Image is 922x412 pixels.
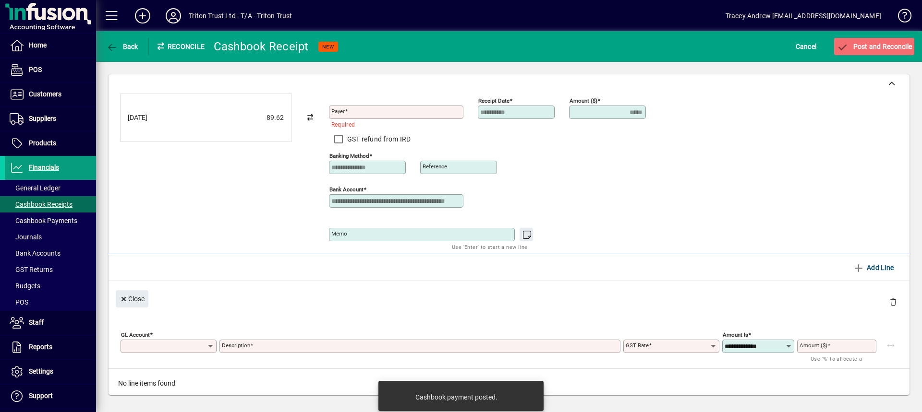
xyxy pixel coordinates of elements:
span: POS [10,298,28,306]
mat-label: GL Account [121,331,150,338]
span: NEW [322,44,334,50]
span: Bank Accounts [10,249,61,257]
label: GST refund from IRD [345,134,411,144]
span: Journals [10,233,42,241]
app-page-header-button: Delete [882,297,905,306]
a: Reports [5,335,96,359]
mat-label: Banking method [329,153,369,159]
span: Back [106,43,138,50]
mat-label: Memo [331,230,347,237]
a: Bank Accounts [5,245,96,261]
mat-label: Receipt Date [478,97,510,104]
div: Triton Trust Ltd - T/A - Triton Trust [189,8,292,24]
button: Add [127,7,158,24]
a: Customers [5,82,96,106]
a: Home [5,34,96,58]
span: Post and Reconcile [837,43,912,50]
span: Financials [29,164,59,171]
span: Suppliers [29,115,56,122]
a: Journals [5,229,96,245]
button: Post and Reconcile [834,38,914,55]
mat-label: Description [222,342,250,349]
a: Staff [5,311,96,335]
a: Budgets [5,278,96,294]
a: General Ledger [5,180,96,196]
mat-label: GST rate [626,342,649,349]
a: Cashbook Receipts [5,196,96,212]
span: Home [29,41,47,49]
a: Knowledge Base [891,2,910,33]
mat-error: Required [331,119,456,129]
mat-hint: Use 'Enter' to start a new line [452,241,527,252]
button: Close [116,290,148,307]
mat-label: Amount ($) [800,342,827,349]
span: General Ledger [10,184,61,192]
button: Back [104,38,141,55]
span: Customers [29,90,61,98]
div: Cashbook Receipt [214,39,309,54]
mat-hint: Use '%' to allocate a percentage [811,353,869,374]
div: 89.62 [236,113,284,123]
mat-label: Bank Account [329,186,364,193]
div: Cashbook payment posted. [415,392,497,402]
span: Cashbook Payments [10,217,77,224]
app-page-header-button: Close [113,294,151,303]
button: Delete [882,290,905,313]
a: GST Returns [5,261,96,278]
a: Settings [5,360,96,384]
a: Cashbook Payments [5,212,96,229]
div: Reconcile [149,39,206,54]
mat-label: Amount is [723,331,748,338]
span: Support [29,392,53,400]
span: GST Returns [10,266,53,273]
span: Budgets [10,282,40,290]
a: Suppliers [5,107,96,131]
span: Staff [29,318,44,326]
span: Cashbook Receipts [10,200,73,208]
mat-label: Payer [331,108,345,115]
button: Cancel [793,38,819,55]
span: Products [29,139,56,147]
span: Reports [29,343,52,351]
app-page-header-button: Back [96,38,149,55]
a: Support [5,384,96,408]
a: POS [5,58,96,82]
button: Profile [158,7,189,24]
span: Cancel [796,39,817,54]
span: Close [120,291,145,307]
div: No line items found [109,369,910,398]
mat-label: Amount ($) [570,97,597,104]
span: Settings [29,367,53,375]
mat-label: Reference [423,163,447,170]
div: Tracey Andrew [EMAIL_ADDRESS][DOMAIN_NAME] [726,8,881,24]
a: POS [5,294,96,310]
div: [DATE] [128,113,166,123]
span: POS [29,66,42,73]
a: Products [5,131,96,155]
